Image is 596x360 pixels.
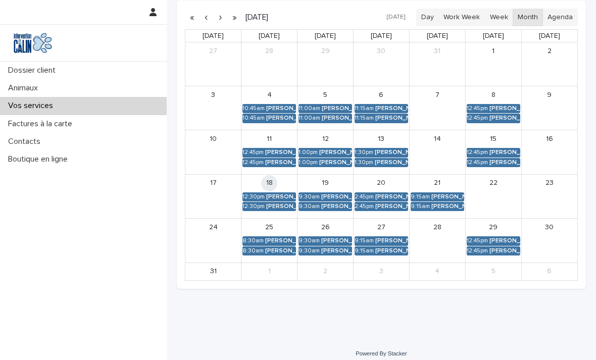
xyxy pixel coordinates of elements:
[411,193,430,200] div: 9:15am
[416,9,439,26] button: Day
[261,219,277,235] a: August 25, 2025
[265,159,296,166] div: [PERSON_NAME]
[299,159,318,166] div: 1:00pm
[373,219,389,235] a: August 27, 2025
[297,86,354,130] td: August 5, 2025
[541,131,558,147] a: August 16, 2025
[355,203,374,210] div: 2:45pm
[257,30,282,42] a: Monday
[485,87,502,103] a: August 8, 2025
[485,43,502,59] a: August 1, 2025
[321,237,352,244] div: [PERSON_NAME]
[317,43,333,59] a: July 29, 2025
[438,9,485,26] button: Work Week
[319,149,352,156] div: [PERSON_NAME]
[429,175,445,191] a: August 21, 2025
[355,159,373,166] div: 1:30pm
[375,193,408,200] div: [PERSON_NAME]
[266,105,296,112] div: [PERSON_NAME]
[354,130,410,174] td: August 13, 2025
[266,193,296,200] div: [PERSON_NAME]
[242,193,265,200] div: 12:30pm
[373,264,389,280] a: September 3, 2025
[467,237,488,244] div: 12:45pm
[467,247,488,254] div: 12:45pm
[241,42,297,86] td: July 28, 2025
[8,33,58,53] img: Y0SYDZVsQvbSeSFpbQoq
[489,247,520,254] div: [PERSON_NAME]
[241,174,297,218] td: August 18, 2025
[205,264,221,280] a: August 31, 2025
[265,237,296,244] div: [PERSON_NAME]
[431,193,464,200] div: [PERSON_NAME]
[375,237,408,244] div: [PERSON_NAME]
[322,105,352,112] div: [PERSON_NAME]
[467,115,488,122] div: 12:45pm
[375,105,408,112] div: [PERSON_NAME]
[484,9,513,26] button: Week
[356,350,407,356] a: Powered By Stacker
[489,159,520,166] div: [PERSON_NAME]
[541,87,558,103] a: August 9, 2025
[485,175,502,191] a: August 22, 2025
[319,159,352,166] div: [PERSON_NAME]
[521,86,577,130] td: August 9, 2025
[205,219,221,235] a: August 24, 2025
[185,130,241,174] td: August 10, 2025
[489,105,520,112] div: [PERSON_NAME]
[375,159,408,166] div: [PERSON_NAME]
[467,105,488,112] div: 12:45pm
[467,159,488,166] div: 12:45pm
[375,247,408,254] div: [PERSON_NAME]
[297,174,354,218] td: August 19, 2025
[425,30,450,42] a: Thursday
[373,43,389,59] a: July 30, 2025
[431,203,464,210] div: [PERSON_NAME]
[465,130,521,174] td: August 15, 2025
[297,263,354,306] td: September 2, 2025
[489,237,520,244] div: [PERSON_NAME]
[354,219,410,263] td: August 27, 2025
[409,42,465,86] td: July 31, 2025
[4,137,48,146] p: Contacts
[521,219,577,263] td: August 30, 2025
[429,131,445,147] a: August 14, 2025
[185,9,199,25] button: Previous year
[261,131,277,147] a: August 11, 2025
[241,86,297,130] td: August 4, 2025
[199,9,213,25] button: Previous month
[409,174,465,218] td: August 21, 2025
[354,42,410,86] td: July 30, 2025
[241,263,297,306] td: September 1, 2025
[375,203,408,210] div: [PERSON_NAME]
[242,149,264,156] div: 12:45pm
[313,30,338,42] a: Tuesday
[242,159,264,166] div: 12:45pm
[489,149,520,156] div: [PERSON_NAME]
[373,87,389,103] a: August 6, 2025
[355,237,374,244] div: 9:15am
[429,219,445,235] a: August 28, 2025
[369,30,394,42] a: Wednesday
[213,9,227,25] button: Next month
[317,219,333,235] a: August 26, 2025
[373,131,389,147] a: August 13, 2025
[265,247,296,254] div: [PERSON_NAME]
[375,149,408,156] div: [PERSON_NAME]
[297,219,354,263] td: August 26, 2025
[4,101,61,111] p: Vos services
[411,203,430,210] div: 9:15am
[317,175,333,191] a: August 19, 2025
[521,42,577,86] td: August 2, 2025
[261,43,277,59] a: July 28, 2025
[355,115,374,122] div: 11:15am
[265,149,296,156] div: [PERSON_NAME]
[409,86,465,130] td: August 7, 2025
[481,30,506,42] a: Friday
[299,247,320,254] div: 9:30am
[242,247,264,254] div: 8:30am
[185,86,241,130] td: August 3, 2025
[321,203,352,210] div: [PERSON_NAME]
[542,9,578,26] button: Agenda
[4,66,64,75] p: Dossier client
